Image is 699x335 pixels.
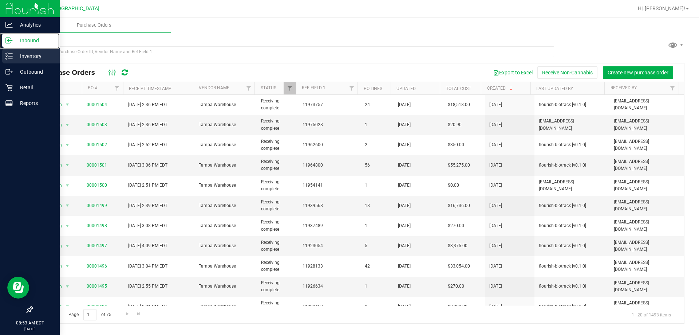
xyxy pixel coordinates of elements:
span: [EMAIL_ADDRESS][DOMAIN_NAME] [614,179,680,192]
span: select [63,221,72,231]
span: select [63,120,72,130]
span: select [63,100,72,110]
span: Tampa Warehouse [199,242,252,249]
span: 11973757 [303,101,356,108]
span: [GEOGRAPHIC_DATA] [50,5,99,12]
span: 11937489 [303,222,356,229]
a: Receipt Timestamp [129,86,171,91]
span: [DATE] [398,303,411,310]
inline-svg: Reports [5,100,13,107]
span: Receiving complete [261,259,294,273]
span: flourish-biotrack [v0.1.0] [539,101,605,108]
span: [DATE] [398,182,411,189]
span: [DATE] [489,242,502,249]
a: Filter [242,82,254,94]
span: Tampa Warehouse [199,303,252,310]
span: 11962600 [303,141,356,148]
a: Filter [345,82,358,94]
span: Tampa Warehouse [199,101,252,108]
span: Hi, [PERSON_NAME]! [638,5,685,11]
span: [DATE] 4:09 PM EDT [128,242,167,249]
span: $0.00 [448,182,459,189]
span: [DATE] [398,283,411,290]
a: Last Updated By [536,86,573,91]
span: [DATE] 2:55 PM EDT [128,283,167,290]
span: Receiving complete [261,118,294,132]
button: Receive Non-Cannabis [537,66,597,79]
span: Tampa Warehouse [199,222,252,229]
span: $270.00 [448,283,464,290]
button: Create new purchase order [603,66,673,79]
span: [EMAIL_ADDRESS][DOMAIN_NAME] [614,138,680,152]
a: PO Lines [364,86,382,91]
span: [DATE] 2:52 PM EDT [128,141,167,148]
span: [EMAIL_ADDRESS][DOMAIN_NAME] [614,199,680,213]
span: 11975028 [303,121,356,128]
a: 00001501 [87,163,107,168]
span: [DATE] [489,303,502,310]
span: [DATE] [489,101,502,108]
a: Status [261,85,276,90]
a: 00001502 [87,142,107,147]
span: [DATE] 2:51 PM EDT [128,182,167,189]
span: flourish-biotrack [v0.1.0] [539,242,605,249]
span: Receiving complete [261,98,294,112]
span: [EMAIL_ADDRESS][DOMAIN_NAME] [539,118,605,132]
span: flourish-biotrack [v0.1.0] [539,222,605,229]
span: Receiving complete [261,280,294,293]
span: 11939568 [303,202,356,209]
span: Receiving complete [261,158,294,172]
span: $270.00 [448,222,464,229]
span: [DATE] 2:21 PM EDT [128,303,167,310]
span: [DATE] [489,162,502,169]
span: select [63,261,72,271]
span: Tampa Warehouse [199,162,252,169]
span: [EMAIL_ADDRESS][DOMAIN_NAME] [614,158,680,172]
span: 11954141 [303,182,356,189]
span: [DATE] [489,283,502,290]
a: Purchase Orders [17,17,171,33]
span: $350.00 [448,141,464,148]
p: Outbound [13,67,56,76]
span: select [63,200,72,211]
span: $20.90 [448,121,462,128]
span: [DATE] 2:36 PM EDT [128,101,167,108]
span: [DATE] 2:39 PM EDT [128,202,167,209]
span: $18,518.00 [448,101,470,108]
a: Received By [611,85,637,90]
a: 00001495 [87,284,107,289]
span: 24 [365,101,389,108]
span: [DATE] [398,202,411,209]
span: 11926634 [303,283,356,290]
button: Export to Excel [489,66,537,79]
a: Filter [111,82,123,94]
span: flourish-biotrack [v0.1.0] [539,162,605,169]
span: 1 [365,182,389,189]
span: Tampa Warehouse [199,121,252,128]
span: [DATE] [398,222,411,229]
span: [DATE] [398,101,411,108]
a: 00001498 [87,223,107,228]
span: 11923054 [303,242,356,249]
span: [EMAIL_ADDRESS][DOMAIN_NAME] [614,118,680,132]
span: $3,000.00 [448,303,467,310]
span: 1 [365,222,389,229]
span: flourish-biotrack [v0.1.0] [539,141,605,148]
a: 00001496 [87,264,107,269]
a: Go to the next page [122,309,133,319]
span: Tampa Warehouse [199,202,252,209]
a: Created [487,86,514,91]
span: select [63,180,72,191]
p: Retail [13,83,56,92]
a: 00001499 [87,203,107,208]
span: $16,736.00 [448,202,470,209]
inline-svg: Analytics [5,21,13,28]
a: Vendor Name [199,85,229,90]
p: 08:53 AM EDT [3,320,56,326]
span: flourish-biotrack [v0.1.0] [539,263,605,270]
span: select [63,241,72,251]
a: 00001500 [87,183,107,188]
p: [DATE] [3,326,56,332]
span: select [63,160,72,170]
iframe: Resource center [7,277,29,299]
